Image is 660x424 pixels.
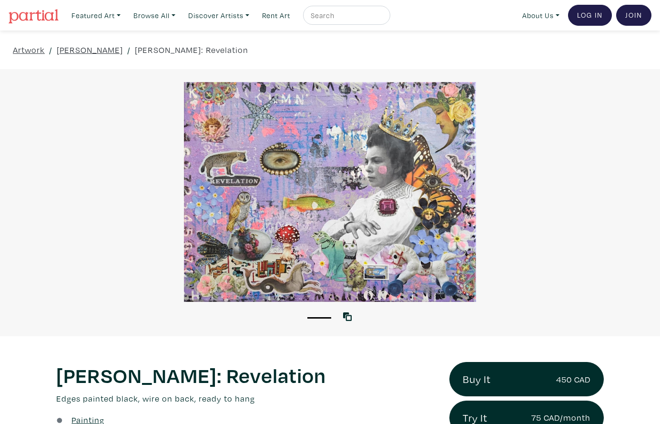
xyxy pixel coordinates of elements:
[258,6,294,25] a: Rent Art
[310,10,381,21] input: Search
[49,43,52,56] span: /
[56,362,435,388] h1: [PERSON_NAME]: Revelation
[57,43,123,56] a: [PERSON_NAME]
[56,392,435,405] p: Edges painted black, wire on back, ready to hang
[518,6,564,25] a: About Us
[184,6,254,25] a: Discover Artists
[129,6,180,25] a: Browse All
[616,5,651,26] a: Join
[127,43,131,56] span: /
[67,6,125,25] a: Featured Art
[531,411,590,424] small: 75 CAD/month
[307,317,331,319] button: 1 of 1
[13,43,45,56] a: Artwork
[135,43,248,56] a: [PERSON_NAME]: Revelation
[449,362,604,396] a: Buy It450 CAD
[568,5,612,26] a: Log In
[556,373,590,386] small: 450 CAD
